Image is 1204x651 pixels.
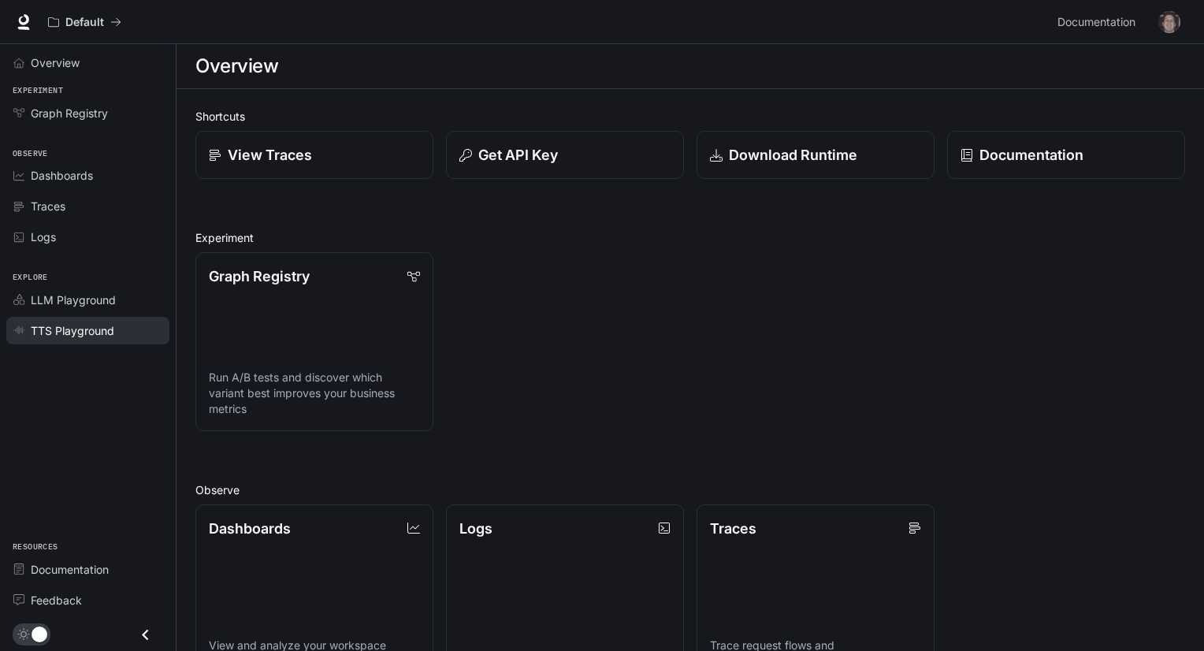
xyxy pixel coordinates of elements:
a: Graph RegistryRun A/B tests and discover which variant best improves your business metrics [195,252,433,431]
a: View Traces [195,131,433,179]
h2: Observe [195,482,1185,498]
span: Dark mode toggle [32,625,47,642]
p: Download Runtime [729,144,857,166]
a: Download Runtime [697,131,935,179]
span: Graph Registry [31,105,108,121]
a: Documentation [6,556,169,583]
a: Graph Registry [6,99,169,127]
span: Logs [31,229,56,245]
span: Dashboards [31,167,93,184]
p: Traces [710,518,756,539]
img: User avatar [1158,11,1180,33]
span: TTS Playground [31,322,114,339]
a: Documentation [947,131,1185,179]
p: Run A/B tests and discover which variant best improves your business metrics [209,370,420,417]
span: LLM Playground [31,292,116,308]
button: Get API Key [446,131,684,179]
p: Graph Registry [209,266,310,287]
h2: Shortcuts [195,108,1185,125]
span: Traces [31,198,65,214]
p: Logs [459,518,492,539]
span: Documentation [1057,13,1135,32]
h2: Experiment [195,229,1185,246]
a: Documentation [1051,6,1147,38]
p: View Traces [228,144,312,166]
a: Traces [6,192,169,220]
a: LLM Playground [6,286,169,314]
span: Documentation [31,561,109,578]
button: Close drawer [128,619,163,651]
a: TTS Playground [6,317,169,344]
button: All workspaces [41,6,128,38]
p: Default [65,16,104,29]
span: Feedback [31,592,82,608]
a: Feedback [6,586,169,614]
a: Dashboards [6,162,169,189]
h1: Overview [195,50,278,82]
p: Get API Key [478,144,558,166]
a: Logs [6,223,169,251]
button: User avatar [1154,6,1185,38]
a: Overview [6,49,169,76]
p: Documentation [979,144,1083,166]
p: Dashboards [209,518,291,539]
span: Overview [31,54,80,71]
